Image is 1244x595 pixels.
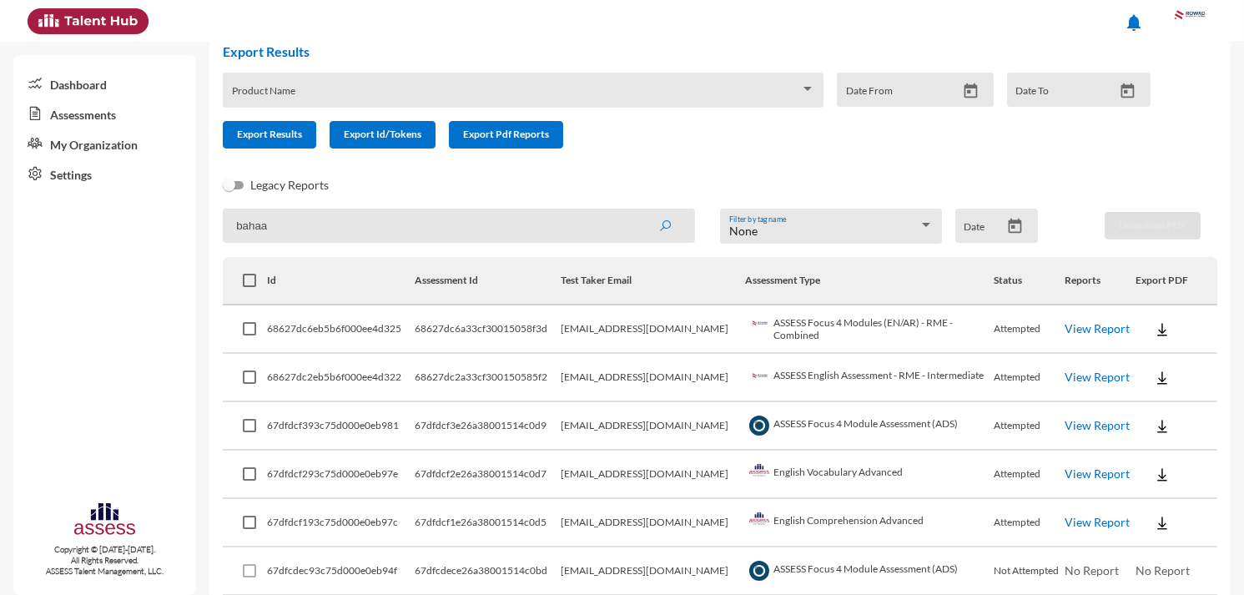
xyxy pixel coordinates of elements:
[745,305,994,354] td: ASSESS Focus 4 Modules (EN/AR) - RME - Combined
[561,305,744,354] td: [EMAIL_ADDRESS][DOMAIN_NAME]
[1000,218,1030,235] button: Open calendar
[330,121,436,149] button: Export Id/Tokens
[1065,257,1136,305] th: Reports
[223,121,316,149] button: Export Results
[994,499,1065,547] td: Attempted
[994,402,1065,451] td: Attempted
[223,209,695,243] input: Search by name, token, assessment type, etc.
[267,257,415,305] th: Id
[267,354,415,402] td: 68627dc2eb5b6f000ee4d322
[994,354,1065,402] td: Attempted
[1136,563,1190,577] span: No Report
[267,499,415,547] td: 67dfdcf193c75d000e0eb97c
[237,128,302,140] span: Export Results
[561,402,744,451] td: [EMAIL_ADDRESS][DOMAIN_NAME]
[415,257,561,305] th: Assessment Id
[415,451,561,499] td: 67dfdcf2e26a38001514c0d7
[1065,515,1130,529] a: View Report
[267,451,415,499] td: 67dfdcf293c75d000e0eb97e
[561,257,744,305] th: Test Taker Email
[267,402,415,451] td: 67dfdcf393c75d000e0eb981
[745,402,994,451] td: ASSESS Focus 4 Module Assessment (ADS)
[1065,418,1130,432] a: View Report
[415,354,561,402] td: 68627dc2a33cf300150585f2
[745,451,994,499] td: English Vocabulary Advanced
[729,224,758,238] span: None
[344,128,421,140] span: Export Id/Tokens
[1124,13,1144,33] mat-icon: notifications
[415,305,561,354] td: 68627dc6a33cf30015058f3d
[73,501,137,541] img: assesscompany-logo.png
[463,128,549,140] span: Export Pdf Reports
[250,175,329,195] span: Legacy Reports
[561,499,744,547] td: [EMAIL_ADDRESS][DOMAIN_NAME]
[1065,563,1119,577] span: No Report
[956,83,985,100] button: Open calendar
[1119,219,1186,231] span: Download PDF
[1113,83,1142,100] button: Open calendar
[745,354,994,402] td: ASSESS English Assessment - RME - Intermediate
[1065,370,1130,384] a: View Report
[1065,466,1130,481] a: View Report
[561,451,744,499] td: [EMAIL_ADDRESS][DOMAIN_NAME]
[449,121,563,149] button: Export Pdf Reports
[745,257,994,305] th: Assessment Type
[994,451,1065,499] td: Attempted
[13,159,196,189] a: Settings
[223,43,1164,59] h2: Export Results
[267,305,415,354] td: 68627dc6eb5b6f000ee4d325
[561,354,744,402] td: [EMAIL_ADDRESS][DOMAIN_NAME]
[13,68,196,98] a: Dashboard
[13,98,196,129] a: Assessments
[994,257,1065,305] th: Status
[13,129,196,159] a: My Organization
[745,499,994,547] td: English Comprehension Advanced
[415,402,561,451] td: 67dfdcf3e26a38001514c0d9
[1105,212,1201,240] button: Download PDF
[994,305,1065,354] td: Attempted
[1136,257,1217,305] th: Export PDF
[13,544,196,577] p: Copyright © [DATE]-[DATE]. All Rights Reserved. ASSESS Talent Management, LLC.
[415,499,561,547] td: 67dfdcf1e26a38001514c0d5
[1065,321,1130,335] a: View Report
